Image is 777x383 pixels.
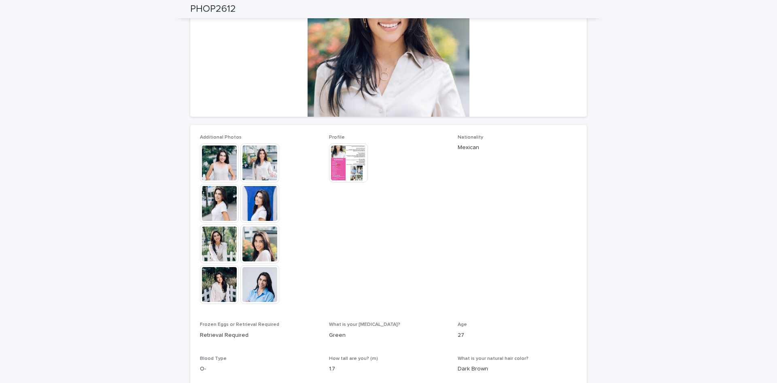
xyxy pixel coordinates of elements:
[458,331,577,340] p: 27
[190,3,236,15] h2: PHOP2612
[329,322,400,327] span: What is your [MEDICAL_DATA]?
[458,356,529,361] span: What is your natural hair color?
[200,135,242,140] span: Additional Photos
[200,331,319,340] p: Retrieval Required
[458,135,483,140] span: Nationality
[200,365,319,373] p: O-
[458,143,577,152] p: Mexican
[458,322,467,327] span: Age
[200,356,227,361] span: Blood Type
[458,365,577,373] p: Dark Brown
[329,135,345,140] span: Profile
[329,331,448,340] p: Green
[200,322,279,327] span: Frozen Eggs or Retrieval Required
[329,356,378,361] span: How tall are you? (m)
[329,365,448,373] p: 1.7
